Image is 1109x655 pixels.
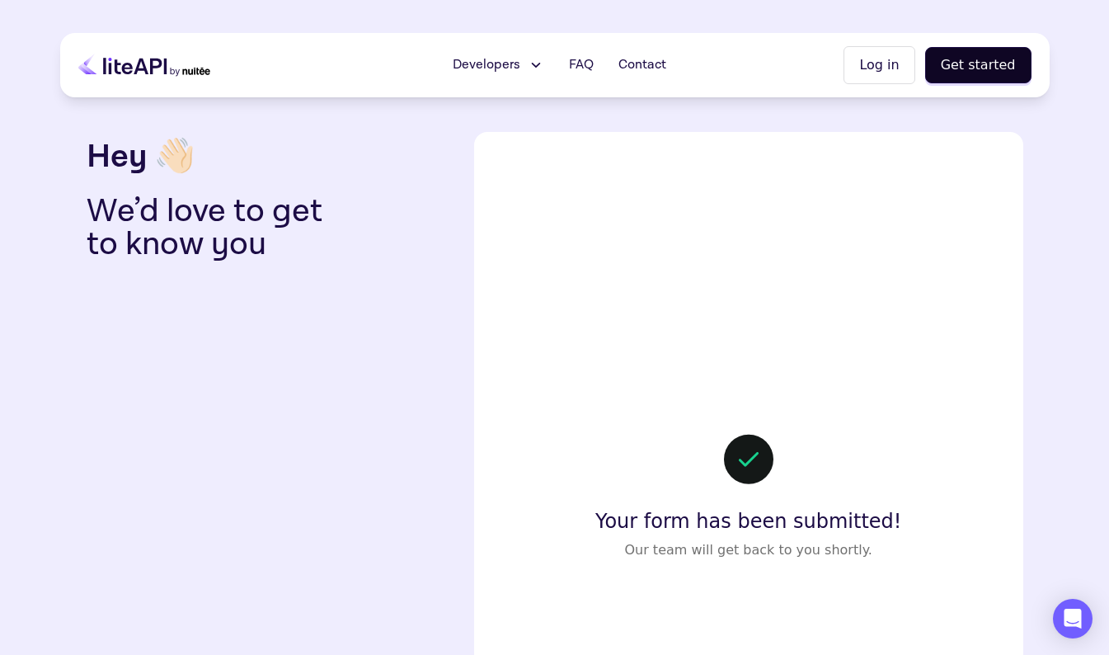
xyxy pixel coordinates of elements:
[87,195,349,261] p: We’d love to get to know you
[443,49,554,82] button: Developers
[624,540,872,560] p: Our team will get back to you shortly.
[559,49,604,82] a: FAQ
[453,55,520,75] span: Developers
[87,132,461,181] h3: Hey 👋🏻
[569,55,594,75] span: FAQ
[618,55,666,75] span: Contact
[595,509,902,534] h4: Your form has been submitted!
[925,47,1031,83] button: Get started
[609,49,676,82] a: Contact
[1053,599,1093,639] div: Open Intercom Messenger
[843,46,914,84] button: Log in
